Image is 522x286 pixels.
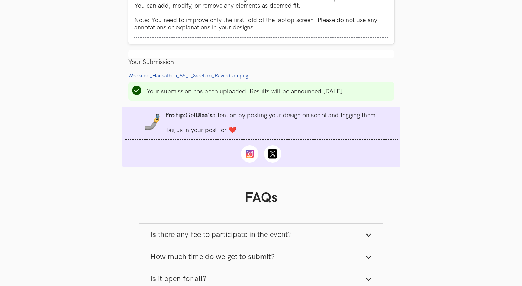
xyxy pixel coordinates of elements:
li: Your submission has been uploaded. Results will be announced [DATE] [147,88,343,95]
span: Is it open for all? [150,274,206,284]
button: Is there any fee to participate in the event? [139,224,383,246]
button: How much time do we get to submit? [139,246,383,268]
div: Your Submission: [128,58,394,66]
span: Is there any fee to participate in the event? [150,230,292,239]
span: How much time do we get to submit? [150,252,275,261]
strong: Pro tip: [165,112,186,119]
strong: Ulaa's [196,112,212,119]
li: Get attention by posting your design on social and tagging them. Tag us in your post for ❤️ [165,112,378,134]
a: Weekend_Hackathon_85_-_Sreehari_Ravindran.png [128,72,253,79]
img: mobile-in-hand.png [144,114,161,130]
h1: FAQs [139,190,383,206]
span: Weekend_Hackathon_85_-_Sreehari_Ravindran.png [128,73,248,79]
